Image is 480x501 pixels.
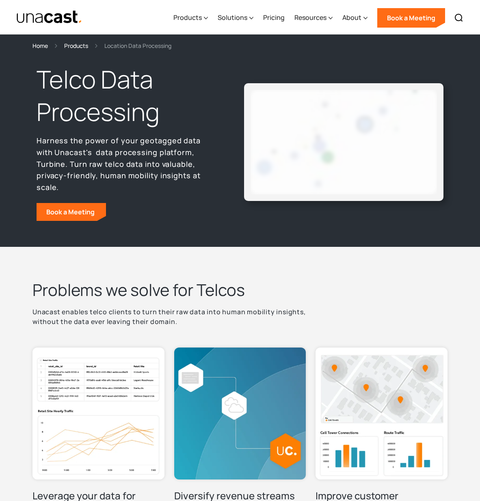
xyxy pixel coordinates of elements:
a: home [16,10,82,24]
div: About [342,1,368,35]
a: Products [64,41,88,50]
img: Diversify revenue streams [174,348,306,479]
h1: Telco Data Processing [37,63,214,128]
div: Resources [294,1,333,35]
div: About [342,13,361,22]
p: Unacast enables telco clients to turn their raw data into human mobility insights, without the da... [32,307,318,326]
p: Harness the power of your geotagged data with Unacast's data processing platform, Turbine. Turn r... [37,135,214,193]
img: Cell Tower Connections and Route Traffic graph [316,348,448,479]
img: Unacast text logo [16,10,82,24]
a: Book a Meeting [37,203,106,221]
div: Solutions [218,1,253,35]
div: Solutions [218,13,247,22]
div: Resources [294,13,326,22]
div: Products [173,13,202,22]
div: Products [173,1,208,35]
h2: Problems we solve for Telcos [32,279,448,300]
a: Pricing [263,1,285,35]
img: Search icon [454,13,464,23]
a: Book a Meeting [377,8,445,28]
img: Retail Site Traffic and Retail Site Hourly Traffic graph [32,348,164,479]
a: Home [32,41,48,50]
div: Location Data Processing [104,41,171,50]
